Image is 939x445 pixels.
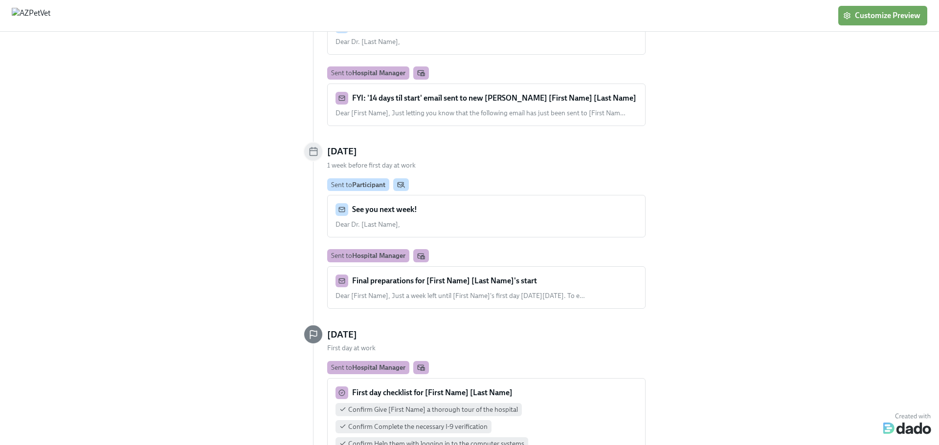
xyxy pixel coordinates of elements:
strong: Final preparations for [First Name] [Last Name]'s start [352,276,537,285]
span: First day at work [327,344,376,352]
strong: Hospital Manager [352,252,405,259]
span: Dear Dr. [Last Name], [335,220,400,229]
div: See you next week! [335,203,637,216]
svg: Personal Email [397,181,405,189]
svg: Work Email [417,252,425,260]
strong: Hospital Manager [352,363,405,371]
strong: Hospital Manager [352,69,405,77]
button: Customize Preview [838,6,927,25]
strong: See you next week! [352,205,417,214]
span: Confirm Give [First Name] a thorough tour of the hospital [348,405,518,414]
span: Dear [First Name], Just letting you know that the following email has just been sent to [First Nam … [335,109,626,117]
span: 1 week before first day at work [327,161,416,170]
img: Dado [883,411,931,434]
div: Final preparations for [First Name] [Last Name]'s start [335,275,637,287]
div: Sent to [331,363,405,372]
h5: [DATE] [327,328,357,341]
span: Dear Dr. [Last Name], [335,38,400,46]
svg: Work Email [417,363,425,371]
strong: First day checklist for [First Name] [Last Name] [352,388,513,397]
span: Confirm Complete the necessary I-9 verification [348,422,488,431]
div: Sent to [331,180,385,190]
svg: Work Email [417,69,425,77]
div: First day checklist for [First Name] [Last Name] [335,386,637,399]
h5: [DATE] [327,145,357,158]
strong: Participant [352,181,385,189]
span: Customize Preview [845,11,920,21]
div: Sent to [331,251,405,260]
span: Dear [First Name], Just a week left until [First Name]'s first day [DATE][DATE]. To e … [335,292,585,300]
img: AZPetVet [12,8,50,23]
div: Sent to [331,68,405,78]
div: FYI: '14 days til start' email sent to new [PERSON_NAME] [First Name] [Last Name] [335,92,637,105]
strong: FYI: '14 days til start' email sent to new [PERSON_NAME] [First Name] [Last Name] [352,93,636,103]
